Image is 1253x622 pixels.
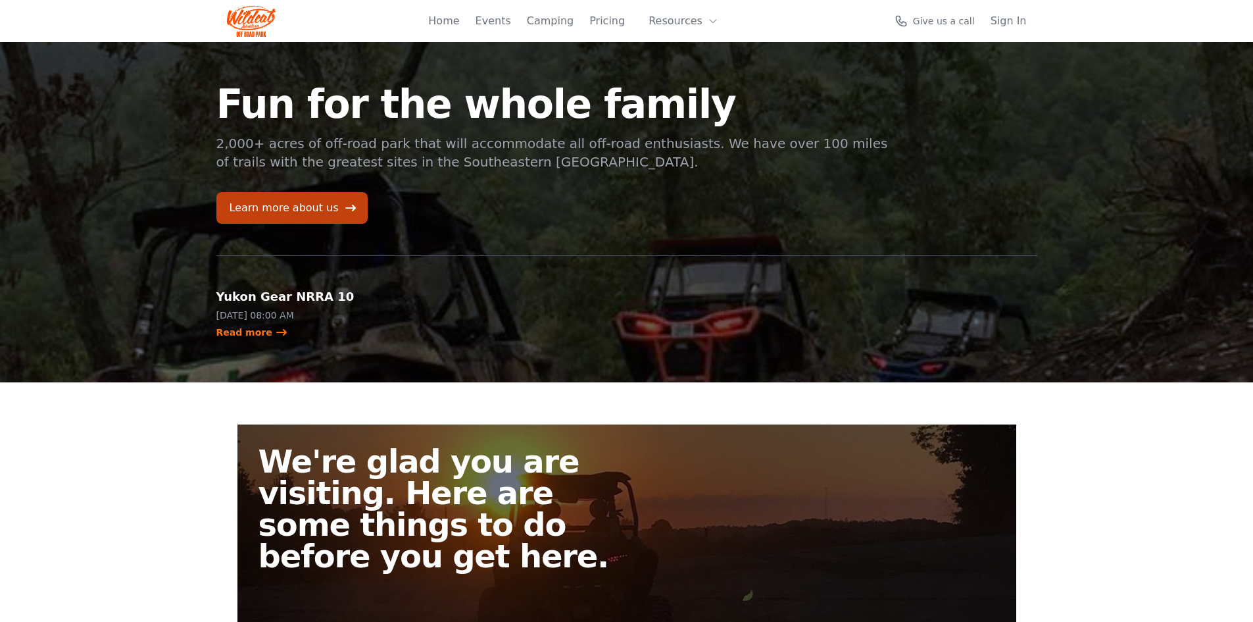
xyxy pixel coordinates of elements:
span: Give us a call [913,14,975,28]
a: Camping [527,13,574,29]
a: Events [476,13,511,29]
a: Learn more about us [216,192,368,224]
a: Sign In [991,13,1027,29]
button: Resources [641,8,726,34]
a: Give us a call [895,14,975,28]
img: Wildcat Logo [227,5,276,37]
p: [DATE] 08:00 AM [216,309,406,322]
a: Home [428,13,459,29]
a: Pricing [589,13,625,29]
h2: Yukon Gear NRRA 10 [216,288,406,306]
a: Read more [216,326,288,339]
h2: We're glad you are visiting. Here are some things to do before you get here. [258,446,637,572]
p: 2,000+ acres of off-road park that will accommodate all off-road enthusiasts. We have over 100 mi... [216,134,890,171]
h1: Fun for the whole family [216,84,890,124]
